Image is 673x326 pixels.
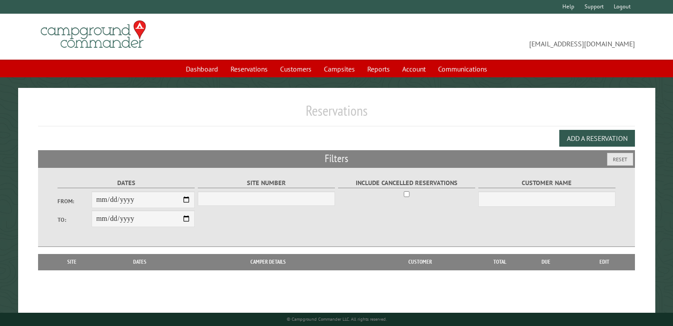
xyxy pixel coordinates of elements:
button: Add a Reservation [559,130,635,147]
th: Total [482,254,518,270]
label: Site Number [198,178,335,188]
h2: Filters [38,150,635,167]
th: Dates [101,254,178,270]
th: Customer [358,254,482,270]
a: Reservations [225,61,273,77]
th: Site [42,254,101,270]
a: Dashboard [181,61,223,77]
label: To: [58,216,92,224]
a: Campsites [319,61,360,77]
img: Campground Commander [38,17,149,52]
h1: Reservations [38,102,635,126]
label: Customer Name [478,178,616,188]
span: [EMAIL_ADDRESS][DOMAIN_NAME] [337,24,635,49]
a: Communications [433,61,492,77]
a: Customers [275,61,317,77]
label: From: [58,197,92,205]
th: Due [518,254,574,270]
th: Camper Details [178,254,358,270]
label: Dates [58,178,195,188]
a: Account [397,61,431,77]
th: Edit [574,254,635,270]
button: Reset [607,153,633,166]
small: © Campground Commander LLC. All rights reserved. [287,316,387,322]
label: Include Cancelled Reservations [338,178,476,188]
a: Reports [362,61,395,77]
